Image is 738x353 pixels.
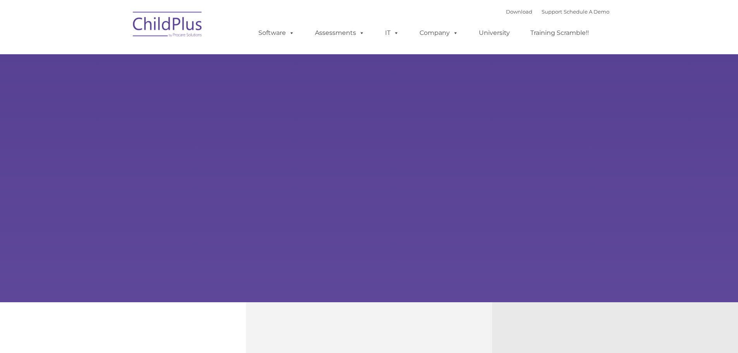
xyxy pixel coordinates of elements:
[412,25,466,41] a: Company
[506,9,532,15] a: Download
[307,25,372,41] a: Assessments
[251,25,302,41] a: Software
[542,9,562,15] a: Support
[471,25,518,41] a: University
[506,9,609,15] font: |
[129,6,206,45] img: ChildPlus by Procare Solutions
[377,25,407,41] a: IT
[523,25,597,41] a: Training Scramble!!
[564,9,609,15] a: Schedule A Demo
